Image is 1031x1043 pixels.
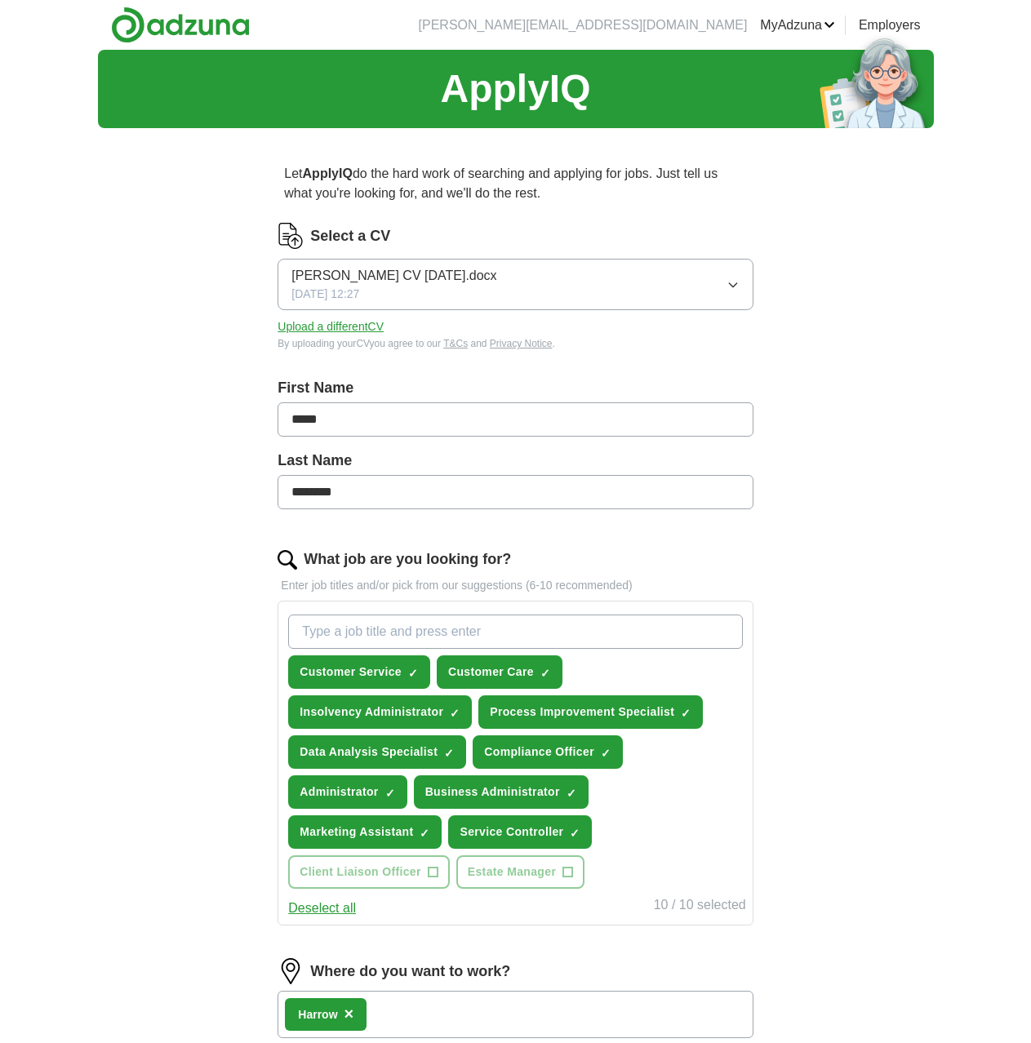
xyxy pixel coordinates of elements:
[420,827,429,840] span: ✓
[444,747,454,760] span: ✓
[443,338,468,349] a: T&Cs
[288,655,430,689] button: Customer Service✓
[300,664,402,681] span: Customer Service
[300,783,378,801] span: Administrator
[601,747,611,760] span: ✓
[448,664,534,681] span: Customer Care
[278,958,304,984] img: location.png
[288,775,407,809] button: Administrator✓
[298,1006,337,1023] div: Harrow
[425,783,560,801] span: Business Administrator
[760,16,835,35] a: MyAdzuna
[303,166,353,180] strong: ApplyIQ
[111,7,250,43] img: Adzuna logo
[288,815,442,849] button: Marketing Assistant✓
[540,667,550,680] span: ✓
[310,225,390,247] label: Select a CV
[473,735,623,769] button: Compliance Officer✓
[654,895,746,918] div: 10 / 10 selected
[288,695,472,729] button: Insolvency Administrator✓
[288,735,466,769] button: Data Analysis Specialist✓
[310,961,510,983] label: Where do you want to work?
[408,667,418,680] span: ✓
[300,743,438,761] span: Data Analysis Specialist
[478,695,703,729] button: Process Improvement Specialist✓
[278,550,297,570] img: search.png
[859,16,921,35] a: Employers
[460,823,563,841] span: Service Controller
[344,1002,354,1027] button: ×
[278,577,753,594] p: Enter job titles and/or pick from our suggestions (6-10 recommended)
[278,377,753,399] label: First Name
[278,259,753,310] button: [PERSON_NAME] CV [DATE].docx[DATE] 12:27
[681,707,691,720] span: ✓
[344,1005,354,1023] span: ×
[300,703,443,721] span: Insolvency Administrator
[278,223,304,249] img: CV Icon
[456,855,584,889] button: Estate Manager
[300,863,421,881] span: Client Liaison Officer
[567,787,576,800] span: ✓
[419,16,748,35] li: [PERSON_NAME][EMAIL_ADDRESS][DOMAIN_NAME]
[278,336,753,351] div: By uploading your CV you agree to our and .
[300,823,413,841] span: Marketing Assistant
[440,60,590,118] h1: ApplyIQ
[288,855,450,889] button: Client Liaison Officer
[288,615,742,649] input: Type a job title and press enter
[278,318,384,335] button: Upload a differentCV
[278,158,753,210] p: Let do the hard work of searching and applying for jobs. Just tell us what you're looking for, an...
[570,827,580,840] span: ✓
[278,450,753,472] label: Last Name
[490,338,553,349] a: Privacy Notice
[484,743,594,761] span: Compliance Officer
[288,899,356,918] button: Deselect all
[437,655,562,689] button: Customer Care✓
[291,286,359,303] span: [DATE] 12:27
[468,863,556,881] span: Estate Manager
[450,707,460,720] span: ✓
[448,815,592,849] button: Service Controller✓
[490,703,674,721] span: Process Improvement Specialist
[414,775,589,809] button: Business Administrator✓
[304,548,511,570] label: What job are you looking for?
[385,787,395,800] span: ✓
[291,266,496,286] span: [PERSON_NAME] CV [DATE].docx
